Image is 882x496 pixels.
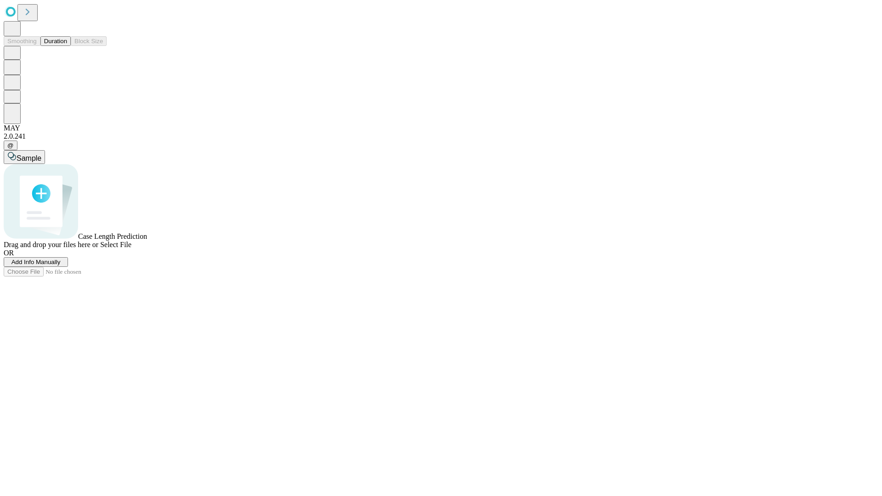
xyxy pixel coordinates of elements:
[4,141,17,150] button: @
[4,249,14,257] span: OR
[4,124,878,132] div: MAY
[100,241,131,248] span: Select File
[4,241,98,248] span: Drag and drop your files here or
[71,36,107,46] button: Block Size
[11,259,61,265] span: Add Info Manually
[78,232,147,240] span: Case Length Prediction
[7,142,14,149] span: @
[4,150,45,164] button: Sample
[4,132,878,141] div: 2.0.241
[40,36,71,46] button: Duration
[4,257,68,267] button: Add Info Manually
[4,36,40,46] button: Smoothing
[17,154,41,162] span: Sample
